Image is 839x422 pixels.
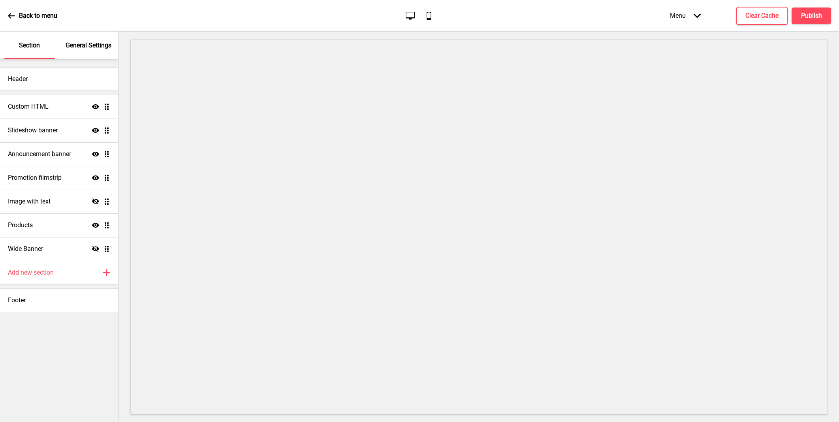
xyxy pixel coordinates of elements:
h4: Slideshow banner [8,126,58,135]
p: General Settings [66,41,111,50]
h4: Wide Banner [8,245,43,253]
h4: Publish [801,11,822,20]
h4: Products [8,221,33,230]
h4: Clear Cache [745,11,779,20]
h4: Add new section [8,268,54,277]
h4: Footer [8,296,26,305]
h4: Promotion filmstrip [8,173,62,182]
a: Back to menu [8,5,57,26]
h4: Header [8,75,28,83]
button: Publish [792,8,831,24]
h4: Custom HTML [8,102,49,111]
p: Back to menu [19,11,57,20]
button: Clear Cache [736,7,788,25]
p: Section [19,41,40,50]
div: Menu [662,4,709,27]
h4: Image with text [8,197,51,206]
h4: Announcement banner [8,150,71,158]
